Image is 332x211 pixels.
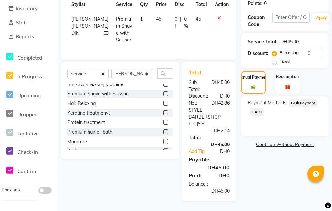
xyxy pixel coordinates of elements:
span: 5% [198,121,204,126]
div: Protein treatment [67,119,105,126]
span: Tentative [17,130,38,137]
div: DH45.00 [184,141,235,148]
input: Search or Scan [157,68,173,79]
a: Add Tip [184,148,213,155]
div: Hair Relaxing [67,100,96,107]
img: _cash.svg [249,84,257,90]
div: Paid: [184,171,209,179]
div: Net: [184,100,206,107]
div: DH0 [213,148,234,155]
div: DH45.00 [184,188,235,195]
span: Dropped [17,111,38,118]
div: Sub Total: [184,79,206,93]
div: DH45.00 [184,163,235,171]
span: | [180,16,181,30]
span: Check-In [17,149,38,155]
div: DH42.86 [206,100,235,107]
label: Redemption [276,74,299,80]
label: Percentage [280,50,301,56]
span: Inventory [16,5,38,12]
span: Premium Shave with Scissor [116,16,132,43]
span: Total [189,69,204,76]
label: Fixed [280,58,290,64]
span: Confirm [17,168,36,174]
span: 45 [156,16,161,22]
img: _gift.svg [283,84,292,90]
span: Payment Methods [248,99,286,106]
a: Staff [2,19,56,27]
div: Service Total: [248,39,278,45]
span: CARD [250,108,265,116]
div: DH45.00 [206,79,235,93]
span: [PERSON_NAME] [PERSON_NAME] DIN [71,16,108,36]
span: Bookings [2,187,20,192]
a: Inventory [2,5,56,13]
div: Discount: [184,93,213,100]
div: Premium Shave with Scissor [67,91,128,97]
a: Reports [2,33,56,40]
span: Staff [16,19,27,26]
div: Payable: [184,155,235,163]
label: Manual Payment [238,74,269,80]
span: 45 [196,16,201,22]
div: DH2.14 [184,127,235,134]
span: Completed [17,55,42,61]
input: Enter Offer / Coupon Code [272,13,310,23]
div: Keratine treatmenyt [67,110,110,117]
div: Premium hair oil bath [67,129,112,136]
div: Total: [184,134,235,141]
div: DH0 [213,93,235,100]
button: Apply [312,13,331,23]
div: DH45.00 [280,39,299,45]
span: Cash Payment [289,99,317,107]
span: InProgress [17,73,42,80]
span: Upcoming [17,92,41,99]
div: [PERSON_NAME] Machine [67,81,123,88]
span: 1 [140,16,143,22]
div: Coupon Code [248,14,272,28]
div: Discount: [248,50,268,57]
a: Continue Without Payment [243,141,327,148]
span: Style Barbershop LLC [189,107,221,127]
div: Manicure [67,138,87,145]
span: 0 % [184,16,188,30]
div: Balance : [184,181,235,188]
div: DH0 [209,171,234,179]
span: 0 F [175,16,177,30]
div: ( ) [184,107,235,127]
span: Reports [16,33,34,40]
div: Pedicure [67,148,86,155]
